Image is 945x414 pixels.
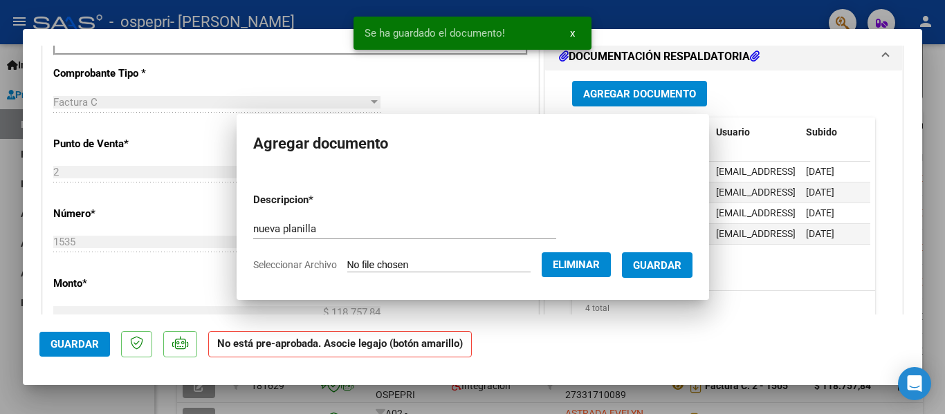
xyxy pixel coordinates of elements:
[39,332,110,357] button: Guardar
[545,43,902,70] mat-expansion-panel-header: DOCUMENTACIÓN RESPALDATORIA
[622,252,692,278] button: Guardar
[253,192,385,208] p: Descripcion
[570,27,575,39] span: x
[716,126,750,138] span: Usuario
[806,228,834,239] span: [DATE]
[51,338,99,350] span: Guardar
[710,117,800,147] datatable-header-cell: Usuario
[53,96,98,109] span: Factura C
[633,259,681,272] span: Guardar
[806,187,834,198] span: [DATE]
[870,117,939,147] datatable-header-cell: Acción
[572,291,875,326] div: 4 total
[898,367,931,400] div: Open Intercom Messenger
[559,48,760,65] h1: DOCUMENTACIÓN RESPALDATORIA
[806,166,834,177] span: [DATE]
[53,276,196,292] p: Monto
[806,126,837,138] span: Subido
[53,206,196,222] p: Número
[572,81,707,106] button: Agregar Documento
[253,131,692,157] h2: Agregar documento
[53,136,196,152] p: Punto de Venta
[806,207,834,218] span: [DATE]
[553,258,600,271] span: Eliminar
[253,259,337,270] span: Seleccionar Archivo
[365,26,505,40] span: Se ha guardado el documento!
[208,331,472,358] strong: No está pre-aprobada. Asocie legajo (botón amarillo)
[542,252,611,277] button: Eliminar
[583,88,696,100] span: Agregar Documento
[800,117,870,147] datatable-header-cell: Subido
[53,66,196,82] p: Comprobante Tipo *
[545,70,902,357] div: DOCUMENTACIÓN RESPALDATORIA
